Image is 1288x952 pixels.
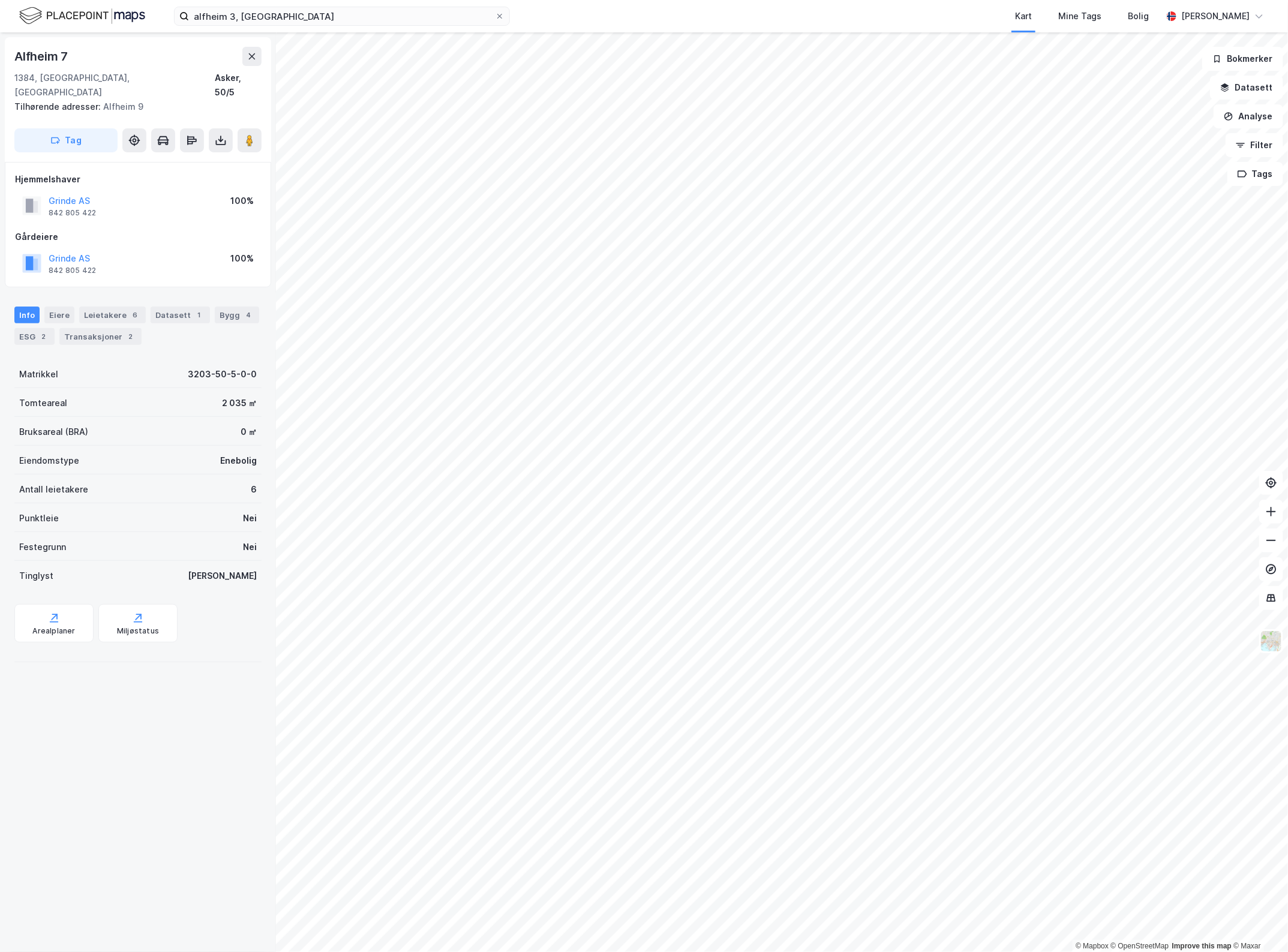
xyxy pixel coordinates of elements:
[14,307,40,323] div: Info
[1111,942,1169,950] a: OpenStreetMap
[230,194,254,208] div: 100%
[14,100,252,114] div: Alfheim 9
[188,367,257,382] div: 3203-50-5-0-0
[15,230,261,244] div: Gårdeiere
[19,482,88,497] div: Antall leietakere
[193,309,205,321] div: 1
[1228,894,1288,952] iframe: Chat Widget
[19,367,58,382] div: Matrikkel
[1227,162,1283,186] button: Tags
[19,511,59,525] div: Punktleie
[1076,942,1109,950] a: Mapbox
[14,328,55,345] div: ESG
[59,328,142,345] div: Transaksjoner
[1181,9,1250,23] div: [PERSON_NAME]
[1260,630,1283,653] img: Z
[19,425,88,439] div: Bruksareal (BRA)
[38,331,50,343] div: 2
[19,5,145,26] img: logo.f888ab2527a4732fd821a326f86c7f29.svg
[19,454,79,468] div: Eiendomstype
[1058,9,1101,23] div: Mine Tags
[79,307,146,323] div: Leietakere
[15,172,261,187] div: Hjemmelshaver
[49,266,96,275] div: 842 805 422
[14,47,70,66] div: Alfheim 7
[129,309,141,321] div: 6
[222,396,257,410] div: 2 035 ㎡
[1228,894,1288,952] div: Kontrollprogram for chat
[1226,133,1283,157] button: Filter
[1210,76,1283,100] button: Datasett
[19,540,66,554] div: Festegrunn
[125,331,137,343] div: 2
[243,511,257,525] div: Nei
[14,128,118,152] button: Tag
[1214,104,1283,128] button: Analyse
[220,454,257,468] div: Enebolig
[242,309,254,321] div: 4
[151,307,210,323] div: Datasett
[188,569,257,583] div: [PERSON_NAME]
[19,569,53,583] div: Tinglyst
[241,425,257,439] div: 0 ㎡
[230,251,254,266] div: 100%
[32,626,75,636] div: Arealplaner
[19,396,67,410] div: Tomteareal
[189,7,495,25] input: Søk på adresse, matrikkel, gårdeiere, leietakere eller personer
[215,71,262,100] div: Asker, 50/5
[1202,47,1283,71] button: Bokmerker
[49,208,96,218] div: 842 805 422
[14,101,103,112] span: Tilhørende adresser:
[14,71,215,100] div: 1384, [GEOGRAPHIC_DATA], [GEOGRAPHIC_DATA]
[1172,942,1232,950] a: Improve this map
[1128,9,1149,23] div: Bolig
[215,307,259,323] div: Bygg
[251,482,257,497] div: 6
[117,626,159,636] div: Miljøstatus
[1015,9,1032,23] div: Kart
[243,540,257,554] div: Nei
[44,307,74,323] div: Eiere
